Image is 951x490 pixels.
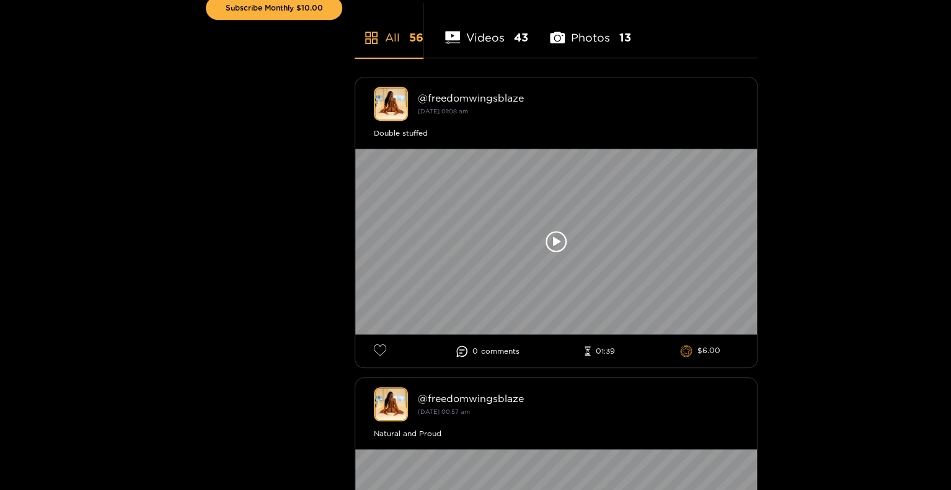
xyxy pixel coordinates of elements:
[418,393,738,404] div: @ freedomwingsblaze
[418,408,470,415] small: [DATE] 00:57 am
[514,30,528,45] span: 43
[585,346,615,356] li: 01:39
[680,345,720,357] li: $6.00
[374,127,738,139] div: Double stuffed
[374,427,738,440] div: Natural and Proud
[619,30,631,45] span: 13
[481,347,520,356] span: comment s
[374,87,408,121] img: freedomwingsblaze
[418,92,738,103] div: @ freedomwingsblaze
[364,30,379,45] span: appstore
[550,2,631,58] li: Photos
[355,2,423,58] li: All
[374,387,408,421] img: freedomwingsblaze
[456,346,520,357] li: 0
[445,2,528,58] li: Videos
[409,30,423,45] span: 56
[418,108,468,115] small: [DATE] 01:08 am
